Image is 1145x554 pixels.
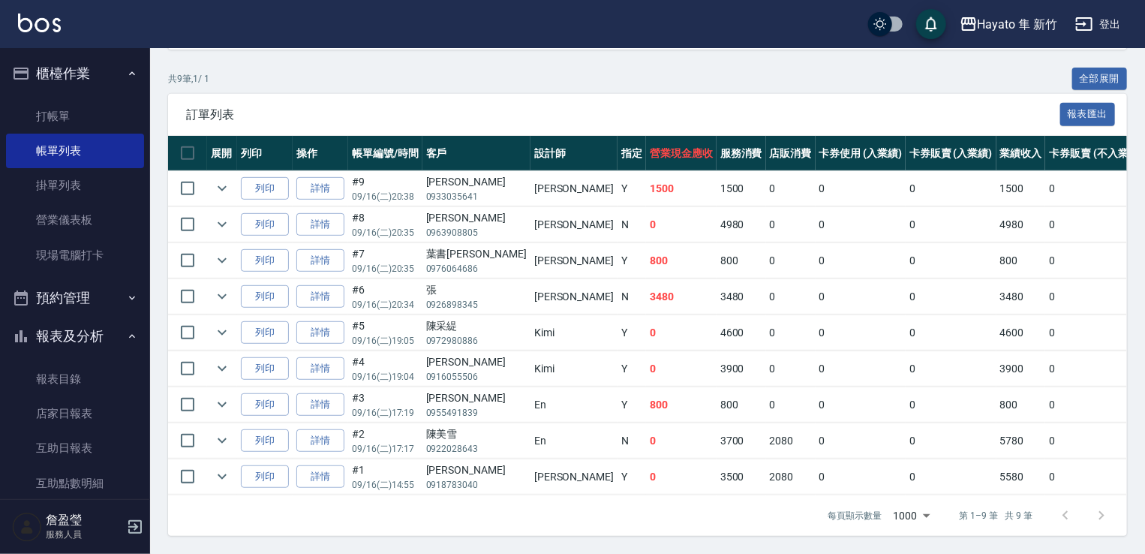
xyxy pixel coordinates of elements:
[717,171,766,206] td: 1500
[293,136,348,171] th: 操作
[906,423,996,459] td: 0
[906,207,996,242] td: 0
[717,423,766,459] td: 3700
[996,315,1046,351] td: 4600
[6,431,144,465] a: 互助日報表
[348,279,422,315] td: #6
[296,285,344,309] a: 詳情
[996,136,1046,171] th: 業績收入
[906,351,996,387] td: 0
[816,459,906,495] td: 0
[618,315,646,351] td: Y
[426,442,527,456] p: 0922028643
[296,393,344,417] a: 詳情
[426,426,527,442] div: 陳美雪
[766,459,816,495] td: 2080
[888,495,936,536] div: 1000
[352,226,419,239] p: 09/16 (二) 20:35
[530,315,618,351] td: Kimi
[6,134,144,168] a: 帳單列表
[46,513,122,528] h5: 詹盈瑩
[530,207,618,242] td: [PERSON_NAME]
[211,465,233,488] button: expand row
[530,423,618,459] td: En
[530,171,618,206] td: [PERSON_NAME]
[1060,103,1116,126] button: 報表匯出
[766,171,816,206] td: 0
[766,279,816,315] td: 0
[426,298,527,312] p: 0926898345
[6,168,144,203] a: 掛單列表
[618,387,646,423] td: Y
[211,393,233,416] button: expand row
[646,171,717,206] td: 1500
[1060,107,1116,121] a: 報表匯出
[618,459,646,495] td: Y
[296,465,344,489] a: 詳情
[168,72,209,86] p: 共 9 筆, 1 / 1
[6,396,144,431] a: 店家日報表
[816,243,906,279] td: 0
[241,321,289,345] button: 列印
[211,177,233,200] button: expand row
[207,136,237,171] th: 展開
[530,243,618,279] td: [PERSON_NAME]
[241,429,289,453] button: 列印
[241,465,289,489] button: 列印
[766,315,816,351] td: 0
[906,315,996,351] td: 0
[426,226,527,239] p: 0963908805
[766,423,816,459] td: 2080
[348,136,422,171] th: 帳單編號/時間
[6,54,144,93] button: 櫃檯作業
[348,351,422,387] td: #4
[646,387,717,423] td: 800
[296,249,344,272] a: 詳情
[646,136,717,171] th: 營業現金應收
[241,393,289,417] button: 列印
[996,207,1046,242] td: 4980
[241,357,289,381] button: 列印
[618,279,646,315] td: N
[906,279,996,315] td: 0
[646,423,717,459] td: 0
[954,9,1063,40] button: Hayato 隼 新竹
[352,478,419,492] p: 09/16 (二) 14:55
[717,243,766,279] td: 800
[618,351,646,387] td: Y
[352,298,419,312] p: 09/16 (二) 20:34
[241,213,289,236] button: 列印
[618,423,646,459] td: N
[296,357,344,381] a: 詳情
[211,429,233,452] button: expand row
[906,171,996,206] td: 0
[352,190,419,203] p: 09/16 (二) 20:38
[816,315,906,351] td: 0
[618,207,646,242] td: N
[766,243,816,279] td: 0
[6,317,144,356] button: 報表及分析
[978,15,1057,34] div: Hayato 隼 新竹
[348,243,422,279] td: #7
[996,351,1046,387] td: 3900
[906,243,996,279] td: 0
[717,279,766,315] td: 3480
[426,174,527,190] div: [PERSON_NAME]
[816,207,906,242] td: 0
[211,321,233,344] button: expand row
[352,262,419,275] p: 09/16 (二) 20:35
[6,362,144,396] a: 報表目錄
[530,136,618,171] th: 設計師
[426,354,527,370] div: [PERSON_NAME]
[717,459,766,495] td: 3500
[426,406,527,420] p: 0955491839
[6,99,144,134] a: 打帳單
[211,213,233,236] button: expand row
[18,14,61,32] img: Logo
[530,351,618,387] td: Kimi
[646,315,717,351] td: 0
[296,177,344,200] a: 詳情
[6,238,144,272] a: 現場電腦打卡
[816,351,906,387] td: 0
[426,318,527,334] div: 陳采緹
